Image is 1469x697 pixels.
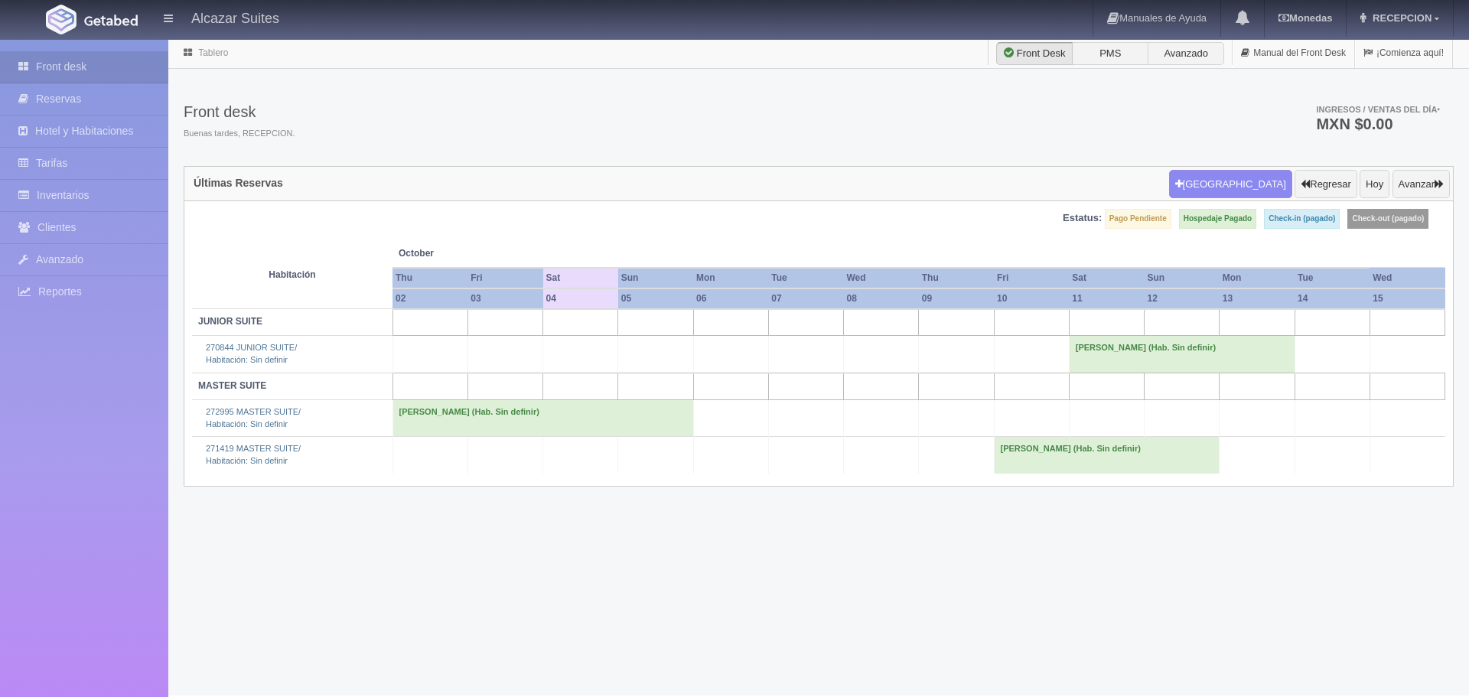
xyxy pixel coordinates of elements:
th: 10 [994,288,1069,309]
a: Manual del Front Desk [1233,38,1354,68]
th: Wed [1370,268,1445,288]
a: Tablero [198,47,228,58]
a: 272995 MASTER SUITE/Habitación: Sin definir [206,407,301,428]
th: Mon [693,268,768,288]
th: Fri [994,268,1069,288]
button: [GEOGRAPHIC_DATA] [1169,170,1292,199]
button: Avanzar [1392,170,1450,199]
a: 271419 MASTER SUITE/Habitación: Sin definir [206,444,301,465]
b: Monedas [1278,12,1332,24]
button: Hoy [1360,170,1389,199]
a: ¡Comienza aquí! [1355,38,1452,68]
th: Thu [919,268,994,288]
img: Getabed [84,15,138,26]
b: JUNIOR SUITE [198,316,262,327]
th: 08 [844,288,919,309]
th: Sun [1145,268,1220,288]
span: Buenas tardes, RECEPCION. [184,128,295,140]
button: Regresar [1295,170,1357,199]
th: Sat [543,268,618,288]
img: Getabed [46,5,77,34]
label: PMS [1072,42,1148,65]
th: 04 [543,288,618,309]
strong: Habitación [269,269,315,280]
th: 06 [693,288,768,309]
span: RECEPCION [1369,12,1432,24]
th: Sat [1069,268,1144,288]
td: [PERSON_NAME] (Hab. Sin definir) [392,399,693,436]
th: 05 [618,288,693,309]
td: [PERSON_NAME] (Hab. Sin definir) [1069,336,1295,373]
label: Front Desk [996,42,1073,65]
th: 14 [1295,288,1370,309]
th: 11 [1069,288,1144,309]
label: Hospedaje Pagado [1179,209,1256,229]
b: MASTER SUITE [198,380,266,391]
th: Fri [467,268,542,288]
label: Estatus: [1063,211,1102,226]
h3: MXN $0.00 [1316,116,1440,132]
th: Tue [768,268,843,288]
th: 13 [1220,288,1295,309]
th: Sun [618,268,693,288]
label: Check-out (pagado) [1347,209,1428,229]
th: 03 [467,288,542,309]
td: [PERSON_NAME] (Hab. Sin definir) [994,437,1220,474]
label: Check-in (pagado) [1264,209,1340,229]
th: 07 [768,288,843,309]
label: Pago Pendiente [1105,209,1171,229]
label: Avanzado [1148,42,1224,65]
h4: Alcazar Suites [191,8,279,27]
th: Thu [392,268,467,288]
th: 15 [1370,288,1445,309]
th: 12 [1145,288,1220,309]
th: 09 [919,288,994,309]
span: Ingresos / Ventas del día [1316,105,1440,114]
th: Mon [1220,268,1295,288]
h4: Últimas Reservas [194,178,283,189]
span: October [399,247,537,260]
h3: Front desk [184,103,295,120]
a: 270844 JUNIOR SUITE/Habitación: Sin definir [206,343,297,364]
th: Tue [1295,268,1370,288]
th: Wed [844,268,919,288]
th: 02 [392,288,467,309]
